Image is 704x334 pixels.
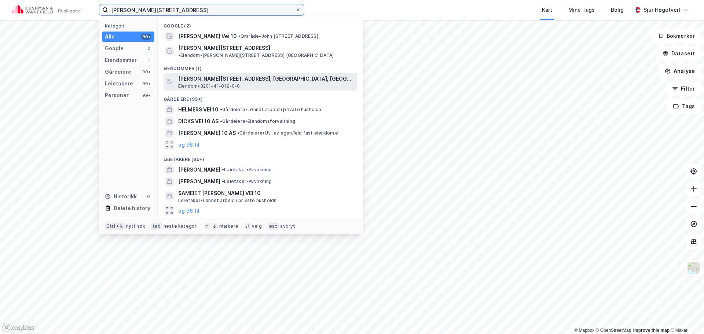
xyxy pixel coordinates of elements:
[105,32,115,41] div: Alle
[237,130,239,136] span: •
[146,57,151,63] div: 1
[114,204,150,213] div: Delete history
[146,45,151,51] div: 2
[178,206,199,215] button: og 96 til
[151,223,162,230] div: tab
[105,192,137,201] div: Historikk
[105,23,154,29] div: Kategori
[12,5,81,15] img: cushman-wakefield-realkapital-logo.202ea83816669bd177139c58696a8fa1.svg
[178,165,220,174] span: [PERSON_NAME]
[158,91,363,104] div: Gårdeiere (99+)
[126,223,146,229] div: nytt søk
[178,83,240,89] span: Eiendom • 3201-41-819-0-0
[178,198,278,203] span: Leietaker • Lønnet arbeid i private husholdn.
[141,34,151,40] div: 99+
[146,194,151,199] div: 0
[667,299,704,334] iframe: Chat Widget
[596,328,631,333] a: OpenStreetMap
[656,46,701,61] button: Datasett
[652,29,701,43] button: Bokmerker
[220,107,222,112] span: •
[178,105,219,114] span: HELMERS VEI 10
[238,33,241,39] span: •
[178,177,220,186] span: [PERSON_NAME]
[222,167,224,172] span: •
[220,118,295,124] span: Gårdeiere • Eiendomsforvaltning
[105,91,129,100] div: Personer
[105,223,125,230] div: Ctrl + k
[158,60,363,73] div: Eiendommer (1)
[158,151,363,164] div: Leietakere (99+)
[178,32,237,41] span: [PERSON_NAME] Vei 10
[237,130,341,136] span: Gårdeiere • Utl. av egen/leid fast eiendom el.
[220,107,323,113] span: Gårdeiere • Lønnet arbeid i private husholdn.
[220,118,222,124] span: •
[105,44,124,53] div: Google
[643,5,681,14] div: Sjur Høgetveit
[105,79,133,88] div: Leietakere
[178,189,354,198] span: SAMEIET [PERSON_NAME] VEI 10
[141,92,151,98] div: 99+
[611,5,624,14] div: Bolig
[222,179,272,184] span: Leietaker • Avvirkning
[280,223,295,229] div: avbryt
[178,74,354,83] span: [PERSON_NAME][STREET_ADDRESS], [GEOGRAPHIC_DATA], [GEOGRAPHIC_DATA]
[238,33,318,39] span: Område • John [STREET_ADDRESS]
[252,223,262,229] div: velg
[141,81,151,87] div: 99+
[666,81,701,96] button: Filter
[178,117,219,126] span: DICKS VEI 10 AS
[164,223,198,229] div: neste kategori
[158,216,363,230] div: Personer (99+)
[574,328,594,333] a: Mapbox
[542,5,552,14] div: Kart
[633,328,670,333] a: Improve this map
[667,99,701,114] button: Tags
[178,129,236,137] span: [PERSON_NAME] 10 AS
[2,323,34,332] a: Mapbox homepage
[687,261,701,275] img: Z
[219,223,238,229] div: markere
[105,56,137,65] div: Eiendommer
[178,44,270,52] span: [PERSON_NAME][STREET_ADDRESS]
[178,52,334,58] span: Eiendom • [PERSON_NAME][STREET_ADDRESS] [GEOGRAPHIC_DATA]
[659,64,701,78] button: Analyse
[222,167,272,173] span: Leietaker • Avvirkning
[178,52,180,58] span: •
[105,67,131,76] div: Gårdeiere
[667,299,704,334] div: Kontrollprogram for chat
[158,17,363,30] div: Google (2)
[141,69,151,75] div: 99+
[268,223,279,230] div: esc
[222,179,224,184] span: •
[178,140,199,149] button: og 96 til
[568,5,595,14] div: Mine Tags
[108,4,295,15] input: Søk på adresse, matrikkel, gårdeiere, leietakere eller personer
